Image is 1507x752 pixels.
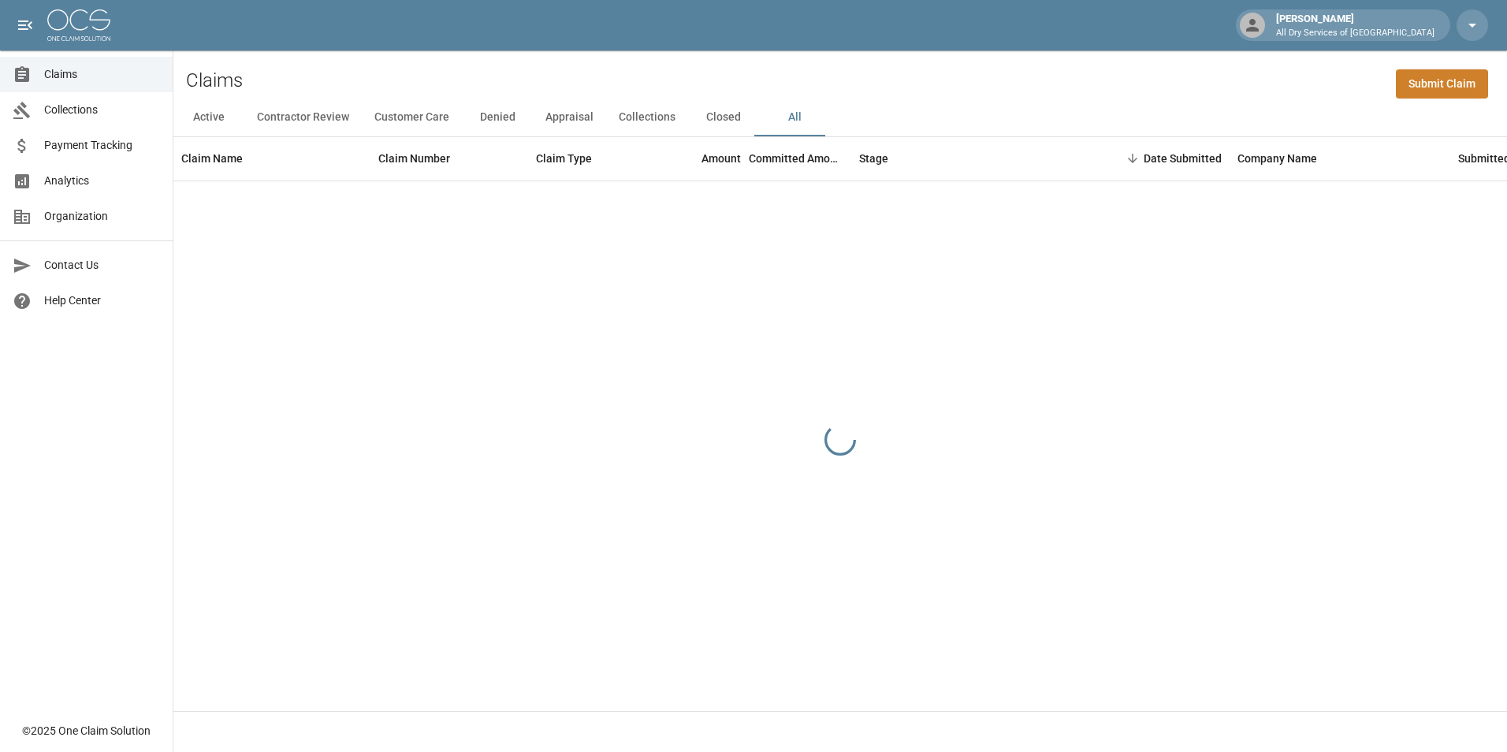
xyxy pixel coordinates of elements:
[181,136,243,181] div: Claim Name
[44,66,160,83] span: Claims
[1396,69,1488,99] a: Submit Claim
[536,136,592,181] div: Claim Type
[1237,136,1317,181] div: Company Name
[44,292,160,309] span: Help Center
[173,136,370,181] div: Claim Name
[528,136,646,181] div: Claim Type
[44,137,160,154] span: Payment Tracking
[362,99,462,136] button: Customer Care
[9,9,41,41] button: open drawer
[749,136,851,181] div: Committed Amount
[1144,136,1222,181] div: Date Submitted
[186,69,243,92] h2: Claims
[44,102,160,118] span: Collections
[646,136,749,181] div: Amount
[173,99,1507,136] div: dynamic tabs
[851,136,1088,181] div: Stage
[244,99,362,136] button: Contractor Review
[688,99,759,136] button: Closed
[1270,11,1441,39] div: [PERSON_NAME]
[1230,136,1450,181] div: Company Name
[22,723,151,739] div: © 2025 One Claim Solution
[701,136,741,181] div: Amount
[370,136,528,181] div: Claim Number
[173,99,244,136] button: Active
[606,99,688,136] button: Collections
[44,173,160,189] span: Analytics
[533,99,606,136] button: Appraisal
[378,136,450,181] div: Claim Number
[759,99,830,136] button: All
[44,208,160,225] span: Organization
[44,257,160,274] span: Contact Us
[1276,27,1434,40] p: All Dry Services of [GEOGRAPHIC_DATA]
[1088,136,1230,181] div: Date Submitted
[859,136,888,181] div: Stage
[462,99,533,136] button: Denied
[47,9,110,41] img: ocs-logo-white-transparent.png
[1122,147,1144,169] button: Sort
[749,136,843,181] div: Committed Amount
